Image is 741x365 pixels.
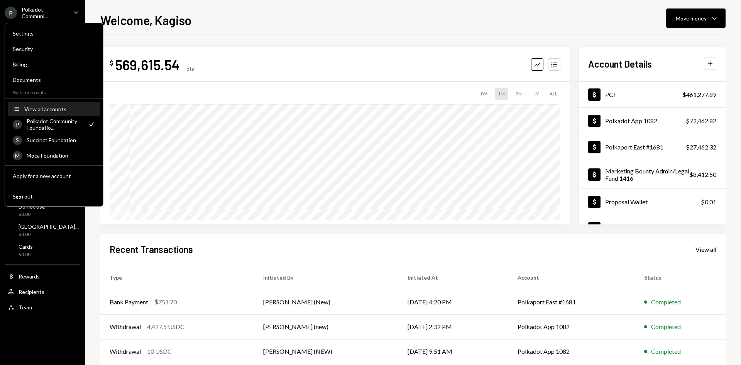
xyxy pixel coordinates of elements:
div: Completed [651,322,681,331]
div: Move money [676,14,707,22]
div: $0.00 [19,211,45,218]
div: Switch accounts [5,88,103,95]
td: [PERSON_NAME] (new) [254,314,398,339]
div: Settings [13,30,95,37]
td: [PERSON_NAME] (New) [254,290,398,314]
a: $0.00 [579,215,726,241]
div: Proposal Wallet [605,198,648,205]
td: [PERSON_NAME] (NEW) [254,339,398,364]
div: 1W [477,88,490,100]
div: Rewards [19,273,40,280]
div: Recipients [19,289,44,295]
div: 1M [495,88,508,100]
a: PCF$461,277.89 [579,81,726,107]
a: Proposal Wallet$0.01 [579,189,726,215]
a: Settings [8,26,100,40]
a: SSuccinct Foundation [8,133,100,147]
a: Security [8,42,100,56]
div: $ [110,59,113,67]
div: $0.00 [19,231,79,238]
a: Documents [8,73,100,87]
div: Team [19,304,32,311]
div: $461,277.89 [682,90,716,99]
div: $0.00 [19,251,33,258]
div: 10 USDC [147,347,172,356]
div: $0.00 [701,224,716,233]
div: Polkadot Community Foundatio... [27,118,83,131]
div: Sign out [13,193,95,200]
div: Apply for a new account [13,173,95,179]
a: Do not use$0.00 [5,201,80,219]
a: Rewards [5,269,80,283]
a: Cards$0.00 [5,241,80,260]
div: Documents [13,76,95,83]
div: Withdrawal [110,347,141,356]
td: [DATE] 4:20 PM [398,290,508,314]
th: Status [635,265,726,290]
td: [DATE] 9:51 AM [398,339,508,364]
div: S [13,136,22,145]
div: PCF [605,91,617,98]
div: Cards [19,243,33,250]
a: MMoca Foundation [8,148,100,162]
h2: Recent Transactions [110,243,193,256]
div: Total [183,65,196,72]
th: Initiated At [398,265,508,290]
div: View all accounts [24,106,95,112]
div: ALL [546,88,560,100]
a: View all [695,245,716,253]
td: Polkaport East #1681 [508,290,635,314]
div: Withdrawal [110,322,141,331]
button: Move money [666,8,726,28]
div: Bank Payment [110,297,148,307]
div: 569,615.54 [115,56,180,73]
div: Security [13,46,95,52]
h1: Welcome, Kagiso [100,12,191,28]
a: [GEOGRAPHIC_DATA]...$0.00 [5,221,82,239]
div: Billing [13,61,95,68]
td: Polkadot App 1082 [508,339,635,364]
div: Moca Foundation [27,152,95,159]
div: 3M [513,88,526,100]
div: Polkadot Communi... [22,6,67,19]
div: $72,462.82 [686,116,716,126]
td: [DATE] 2:32 PM [398,314,508,339]
a: Billing [8,57,100,71]
div: [GEOGRAPHIC_DATA]... [19,223,79,230]
a: Marketing Bounty Admin/Legal Fund 1416$8,412.50 [579,160,726,188]
div: $751.70 [154,297,177,307]
a: Recipients [5,285,80,299]
div: $8,412.50 [689,170,716,179]
th: Type [100,265,254,290]
a: Team [5,300,80,314]
div: $27,462.32 [686,143,716,152]
div: 4,427.5 USDC [147,322,184,331]
th: Initiated By [254,265,398,290]
button: View all accounts [8,102,100,116]
div: Polkadot App 1082 [605,117,657,124]
th: Account [508,265,635,290]
div: $0.01 [701,197,716,207]
div: M [13,151,22,160]
div: Completed [651,297,681,307]
a: Polkaport East #1681$27,462.32 [579,134,726,160]
div: P [5,7,17,19]
div: Marketing Bounty Admin/Legal Fund 1416 [605,167,689,182]
button: Apply for a new account [8,169,100,183]
h2: Account Details [588,58,652,70]
div: P [13,120,22,129]
a: Polkadot App 1082$72,462.82 [579,108,726,134]
div: Completed [651,347,681,356]
div: Polkaport East #1681 [605,143,663,151]
div: 1Y [530,88,542,100]
div: Succinct Foundation [27,137,95,143]
button: Sign out [8,190,100,204]
div: View all [695,246,716,253]
td: Polkadot App 1082 [508,314,635,339]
